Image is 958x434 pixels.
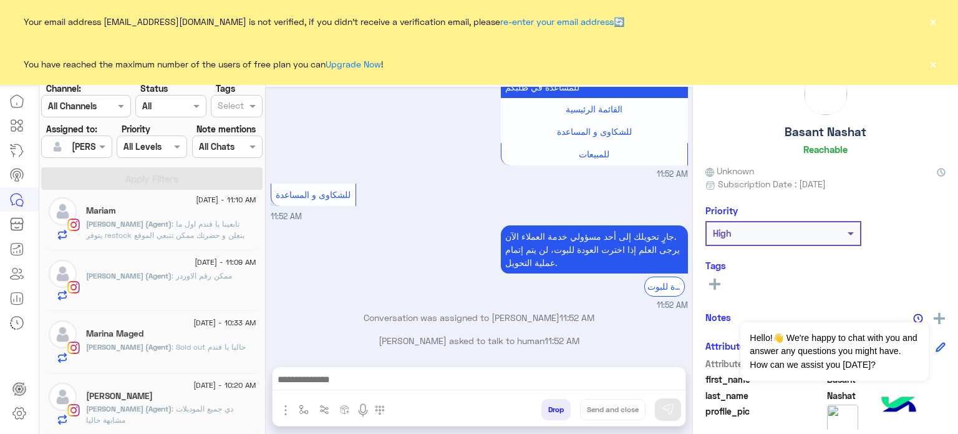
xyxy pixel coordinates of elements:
[278,403,293,418] img: send attachment
[67,219,80,231] img: Instagram
[705,357,825,370] span: Attribute Name
[86,328,143,339] h5: Marina Maged
[122,122,150,136] label: Priority
[740,322,928,381] span: Hello!👋 We're happy to chat with you and answer any questions you might have. How can we assist y...
[294,399,314,420] button: select flow
[49,197,77,225] img: defaultAdmin.png
[375,405,385,415] img: make a call
[24,57,383,71] span: You have reached the maximum number of the users of free plan you can !
[580,399,646,420] button: Send and close
[49,138,66,155] img: defaultAdmin.png
[67,342,80,354] img: Instagram
[705,405,825,433] span: profile_pic
[193,317,256,328] span: [DATE] - 10:33 AM
[172,271,232,280] span: ممكن رقم الاوردر
[271,311,688,324] p: Conversation was assigned to [PERSON_NAME]
[299,405,309,415] img: select flow
[877,384,921,428] img: hulul-logo.png
[86,219,172,229] span: [PERSON_NAME] (Agent)
[557,126,632,137] span: للشكاوى و المساعدة
[41,167,263,190] button: Apply Filters
[657,300,688,312] span: 11:52 AM
[196,122,256,136] label: Note mentions
[193,380,256,391] span: [DATE] - 10:20 AM
[326,59,381,69] a: Upgrade Now
[46,122,97,136] label: Assigned to:
[566,104,622,114] span: القائمة الرئيسية
[86,219,244,240] span: تابعينا يا فندم اول ما يتوفر restock بنعلن و حضرتك ممكن تتبعي الموقع
[46,82,81,95] label: Channel:
[927,15,939,27] button: ×
[195,257,256,268] span: [DATE] - 11:09 AM
[86,271,172,280] span: [PERSON_NAME] (Agent)
[662,403,674,416] img: send message
[705,260,946,271] h6: Tags
[86,342,172,352] span: [PERSON_NAME] (Agent)
[934,313,945,324] img: add
[340,405,350,415] img: create order
[541,399,571,420] button: Drop
[803,144,848,155] h6: Reachable
[271,212,302,221] span: 11:52 AM
[49,320,77,348] img: defaultAdmin.png
[657,169,688,180] span: 11:52 AM
[67,404,80,417] img: Instagram
[314,399,335,420] button: Trigger scenario
[356,403,370,418] img: send voice note
[24,15,624,28] span: Your email address [EMAIL_ADDRESS][DOMAIN_NAME] is not verified, if you didn't receive a verifica...
[705,373,825,386] span: first_name
[140,82,168,95] label: Status
[705,205,738,216] h6: Priority
[49,383,77,411] img: defaultAdmin.png
[172,342,246,352] span: Sold out حاليا يا فندم
[67,281,80,293] img: Instagram
[705,312,731,323] h6: Notes
[501,225,688,274] p: 2/9/2025, 11:52 AM
[705,164,754,177] span: Unknown
[644,277,685,296] div: العودة للبوت
[827,389,946,402] span: Nashat
[927,57,939,70] button: ×
[579,149,609,159] span: للمبيعات
[86,391,153,402] h5: Menna Khaled
[544,335,579,346] span: 11:52 AM
[196,194,256,205] span: [DATE] - 11:10 AM
[805,72,847,115] img: picture
[216,82,235,95] label: Tags
[785,125,866,139] h5: Basant Nashat
[559,312,594,323] span: 11:52 AM
[705,340,750,352] h6: Attributes
[335,399,356,420] button: create order
[319,405,329,415] img: Trigger scenario
[705,389,825,402] span: last_name
[49,260,77,288] img: defaultAdmin.png
[276,189,351,200] span: للشكاوى و المساعدة
[86,205,116,216] h5: Mariam
[718,177,826,190] span: Subscription Date : [DATE]
[86,404,172,413] span: [PERSON_NAME] (Agent)
[216,99,244,115] div: Select
[500,16,614,27] a: re-enter your email address
[271,334,688,347] p: [PERSON_NAME] asked to talk to human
